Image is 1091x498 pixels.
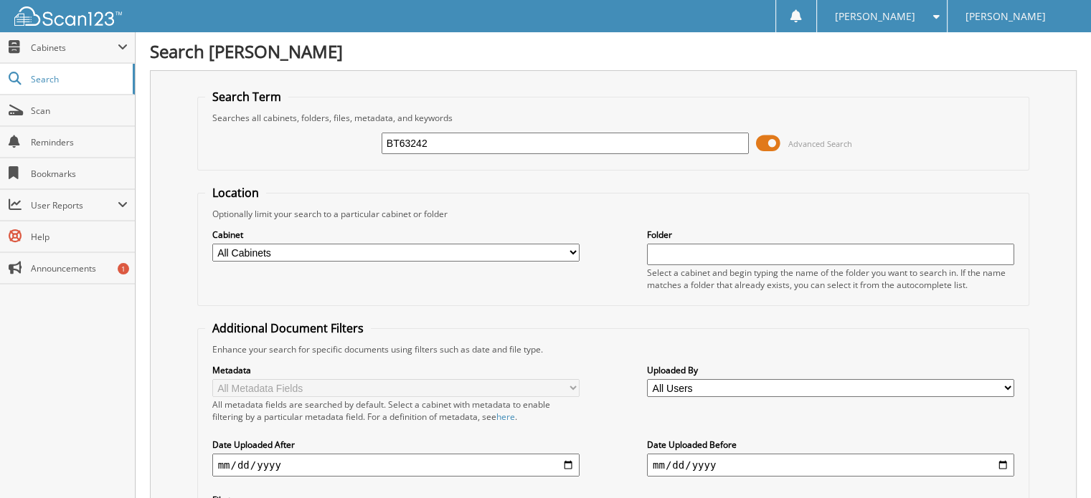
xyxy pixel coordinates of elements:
[31,105,128,117] span: Scan
[31,231,128,243] span: Help
[118,263,129,274] div: 1
[31,262,128,274] span: Announcements
[205,185,266,201] legend: Location
[205,343,1022,355] div: Enhance your search for specific documents using filters such as date and file type.
[205,112,1022,124] div: Searches all cabinets, folders, files, metadata, and keywords
[647,267,1014,291] div: Select a cabinet and begin typing the name of the folder you want to search in. If the name match...
[205,89,288,105] legend: Search Term
[212,398,580,423] div: All metadata fields are searched by default. Select a cabinet with metadata to enable filtering b...
[647,364,1014,376] label: Uploaded By
[835,12,915,21] span: [PERSON_NAME]
[965,12,1046,21] span: [PERSON_NAME]
[31,42,118,54] span: Cabinets
[205,320,371,336] legend: Additional Document Filters
[212,439,580,451] label: Date Uploaded After
[31,199,118,211] span: User Reports
[212,229,580,241] label: Cabinet
[14,6,122,26] img: scan123-logo-white.svg
[647,439,1014,451] label: Date Uploaded Before
[31,73,126,85] span: Search
[205,208,1022,220] div: Optionally limit your search to a particular cabinet or folder
[150,39,1077,63] h1: Search [PERSON_NAME]
[31,136,128,148] span: Reminders
[788,138,852,149] span: Advanced Search
[647,229,1014,241] label: Folder
[647,454,1014,477] input: end
[496,411,515,423] a: here
[31,168,128,180] span: Bookmarks
[212,454,580,477] input: start
[212,364,580,376] label: Metadata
